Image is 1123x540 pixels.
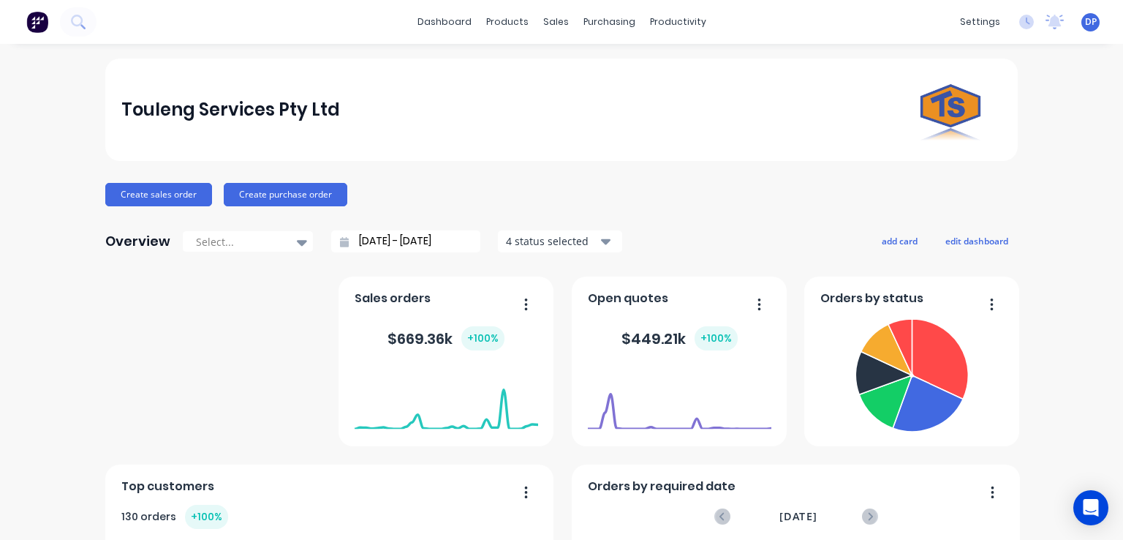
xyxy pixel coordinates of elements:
[479,11,536,33] div: products
[121,505,228,529] div: 130 orders
[387,326,504,350] div: $ 669.36k
[936,231,1018,250] button: edit dashboard
[506,233,598,249] div: 4 status selected
[536,11,576,33] div: sales
[355,290,431,307] span: Sales orders
[779,509,817,525] span: [DATE]
[498,230,622,252] button: 4 status selected
[588,290,668,307] span: Open quotes
[224,183,347,206] button: Create purchase order
[1085,15,1097,29] span: DP
[953,11,1007,33] div: settings
[695,326,738,350] div: + 100 %
[621,326,738,350] div: $ 449.21k
[820,290,923,307] span: Orders by status
[410,11,479,33] a: dashboard
[576,11,643,33] div: purchasing
[105,183,212,206] button: Create sales order
[872,231,927,250] button: add card
[121,478,214,495] span: Top customers
[643,11,714,33] div: productivity
[1073,490,1108,525] div: Open Intercom Messenger
[105,227,170,256] div: Overview
[121,95,340,124] div: Touleng Services Pty Ltd
[26,11,48,33] img: Factory
[461,326,504,350] div: + 100 %
[899,59,1002,161] img: Touleng Services Pty Ltd
[185,505,228,529] div: + 100 %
